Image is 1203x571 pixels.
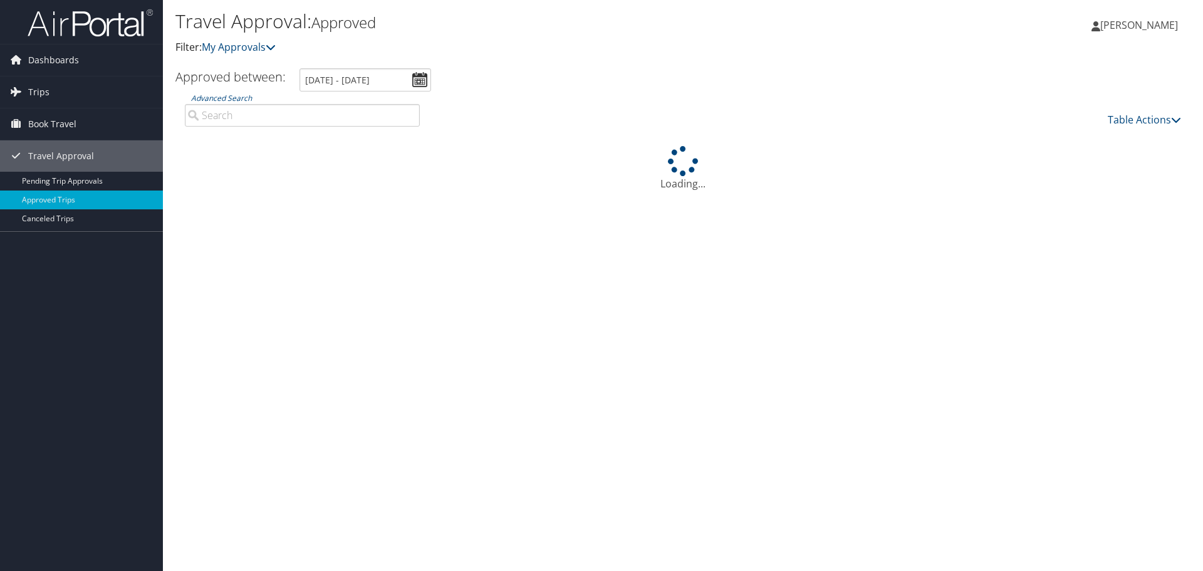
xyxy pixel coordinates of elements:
[202,40,276,54] a: My Approvals
[1091,6,1190,44] a: [PERSON_NAME]
[175,8,852,34] h1: Travel Approval:
[191,93,252,103] a: Advanced Search
[28,76,49,108] span: Trips
[1108,113,1181,127] a: Table Actions
[175,146,1190,191] div: Loading...
[28,140,94,172] span: Travel Approval
[311,12,376,33] small: Approved
[175,68,286,85] h3: Approved between:
[299,68,431,92] input: [DATE] - [DATE]
[28,8,153,38] img: airportal-logo.png
[185,104,420,127] input: Advanced Search
[1100,18,1178,32] span: [PERSON_NAME]
[28,108,76,140] span: Book Travel
[28,45,79,76] span: Dashboards
[175,39,852,56] p: Filter:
